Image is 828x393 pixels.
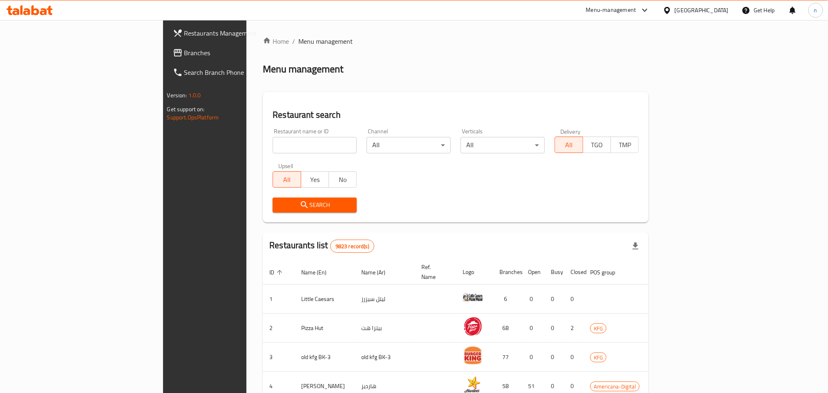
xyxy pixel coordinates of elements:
span: n [814,6,817,15]
td: old kfg BK-3 [355,343,415,372]
input: Search for restaurant name or ID.. [273,137,357,153]
button: All [555,137,583,153]
span: Version: [167,90,187,101]
span: Yes [304,174,326,186]
span: 9823 record(s) [331,243,374,250]
span: Search [279,200,350,210]
span: Ref. Name [421,262,446,282]
label: Upsell [278,163,293,169]
label: Delivery [560,128,581,134]
td: ليتل سيزرز [355,285,415,314]
td: 0 [564,343,584,372]
nav: breadcrumb [263,36,649,46]
th: Branches [493,260,521,285]
span: Branches [184,48,295,58]
span: KFG [591,324,606,333]
th: Closed [564,260,584,285]
span: Get support on: [167,104,205,115]
button: TMP [611,137,639,153]
td: old kfg BK-3 [295,343,355,372]
td: 6 [493,285,521,314]
td: Pizza Hut [295,314,355,343]
td: 0 [521,343,544,372]
div: Total records count [330,240,374,253]
span: ID [269,267,285,277]
img: Little Caesars [463,287,483,308]
span: Name (Ar) [361,267,396,277]
div: Menu-management [586,5,636,15]
span: TGO [586,139,608,151]
td: 0 [564,285,584,314]
a: Restaurants Management [166,23,301,43]
h2: Restaurant search [273,109,639,121]
td: بيتزا هت [355,314,415,343]
span: No [332,174,354,186]
th: Logo [456,260,493,285]
div: All [367,137,451,153]
button: No [329,171,357,188]
span: All [276,174,298,186]
span: 1.0.0 [188,90,201,101]
td: 0 [544,343,564,372]
span: Search Branch Phone [184,67,295,77]
img: Pizza Hut [463,316,483,337]
img: old kfg BK-3 [463,345,483,366]
td: 0 [521,285,544,314]
td: 2 [564,314,584,343]
td: 0 [521,314,544,343]
h2: Menu management [263,63,343,76]
span: Menu management [298,36,353,46]
a: Support.OpsPlatform [167,112,219,123]
div: All [461,137,545,153]
button: Search [273,198,357,213]
div: Export file [626,236,645,256]
td: 77 [493,343,521,372]
a: Branches [166,43,301,63]
span: All [558,139,580,151]
span: TMP [614,139,636,151]
button: Yes [301,171,329,188]
th: Busy [544,260,564,285]
span: Americana-Digital [591,382,639,391]
th: Open [521,260,544,285]
a: Search Branch Phone [166,63,301,82]
span: POS group [590,267,626,277]
span: KFG [591,353,606,362]
button: All [273,171,301,188]
td: Little Caesars [295,285,355,314]
td: 0 [544,314,564,343]
span: Name (En) [301,267,337,277]
td: 68 [493,314,521,343]
h2: Restaurants list [269,239,374,253]
button: TGO [583,137,611,153]
td: 0 [544,285,564,314]
span: Restaurants Management [184,28,295,38]
div: [GEOGRAPHIC_DATA] [675,6,729,15]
